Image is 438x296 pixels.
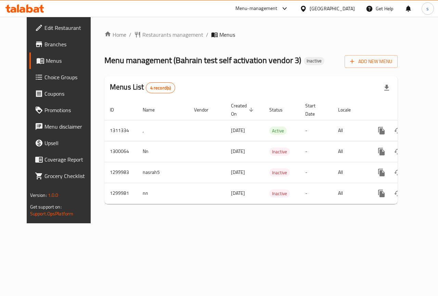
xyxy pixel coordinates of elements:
[137,141,189,162] td: Nn
[231,147,245,156] span: [DATE]
[29,135,100,151] a: Upsell
[194,106,217,114] span: Vendor
[231,102,256,118] span: Created On
[269,190,290,198] span: Inactive
[29,69,100,85] a: Choice Groups
[44,155,94,164] span: Coverage Report
[231,189,245,198] span: [DATE]
[44,172,94,180] span: Grocery Checklist
[44,40,94,48] span: Branches
[333,162,368,183] td: All
[44,24,94,32] span: Edit Restaurant
[110,106,123,114] span: ID
[304,58,324,64] span: Inactive
[373,143,390,160] button: more
[390,185,406,202] button: Change Status
[269,127,287,135] span: Active
[426,5,429,12] span: s
[310,5,355,12] div: [GEOGRAPHIC_DATA]
[44,122,94,131] span: Menu disclaimer
[137,183,189,204] td: nn
[134,31,203,39] a: Restaurants management
[373,185,390,202] button: more
[29,85,100,102] a: Coupons
[30,202,62,211] span: Get support on:
[390,122,406,139] button: Change Status
[305,102,324,118] span: Start Date
[269,169,290,177] span: Inactive
[206,31,208,39] li: /
[29,36,100,52] a: Branches
[29,102,100,118] a: Promotions
[137,120,189,141] td: ,
[390,143,406,160] button: Change Status
[378,80,395,96] div: Export file
[304,57,324,65] div: Inactive
[44,106,94,114] span: Promotions
[231,168,245,177] span: [DATE]
[373,122,390,139] button: more
[219,31,235,39] span: Menus
[269,148,290,156] span: Inactive
[104,183,137,204] td: 1299981
[44,139,94,147] span: Upsell
[333,141,368,162] td: All
[142,31,203,39] span: Restaurants management
[29,52,100,69] a: Menus
[29,151,100,168] a: Coverage Report
[345,55,398,68] button: Add New Menu
[333,183,368,204] td: All
[29,20,100,36] a: Edit Restaurant
[333,120,368,141] td: All
[104,162,137,183] td: 1299983
[338,106,360,114] span: Locale
[350,57,392,66] span: Add New Menu
[104,120,137,141] td: 1311334
[300,141,333,162] td: -
[300,183,333,204] td: -
[269,106,292,114] span: Status
[137,162,189,183] td: nasrah5
[300,162,333,183] td: -
[143,106,164,114] span: Name
[104,31,126,39] a: Home
[146,82,176,93] div: Total records count
[300,120,333,141] td: -
[129,31,131,39] li: /
[30,191,47,200] span: Version:
[146,85,175,91] span: 4 record(s)
[110,82,175,93] h2: Menus List
[104,31,398,39] nav: breadcrumb
[269,127,287,135] div: Active
[104,141,137,162] td: 1300064
[390,164,406,181] button: Change Status
[44,90,94,98] span: Coupons
[104,52,301,68] span: Menu management ( Bahrain test self activation vendor 3 )
[235,4,278,13] div: Menu-management
[29,168,100,184] a: Grocery Checklist
[44,73,94,81] span: Choice Groups
[373,164,390,181] button: more
[48,191,59,200] span: 1.0.0
[46,57,94,65] span: Menus
[269,147,290,156] div: Inactive
[30,209,74,218] a: Support.OpsPlatform
[231,126,245,135] span: [DATE]
[29,118,100,135] a: Menu disclaimer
